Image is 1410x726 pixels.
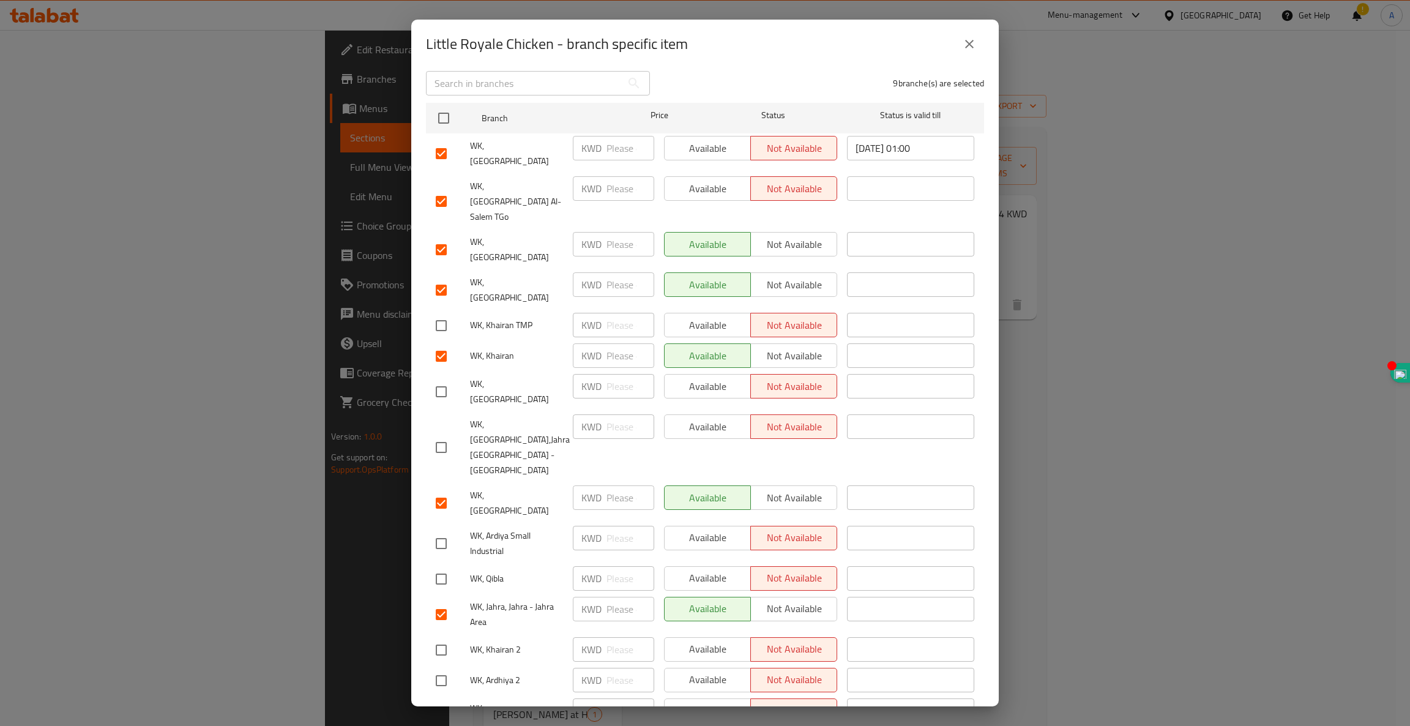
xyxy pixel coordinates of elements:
span: Available [670,489,746,507]
input: Please enter price [606,374,654,399]
span: WK, Jahra, Jahra - Jahra Area [470,599,563,630]
p: KWD [581,318,602,332]
span: WK, Ardhiya 2 [470,673,563,688]
input: Please enter price [606,414,654,439]
span: Available [670,276,746,294]
p: KWD [581,277,602,292]
span: WK, [GEOGRAPHIC_DATA] [470,138,563,169]
button: Not available [750,485,837,510]
span: WK, Khairan TMP [470,318,563,333]
span: WK, [GEOGRAPHIC_DATA] Al-Salem TGo [470,179,563,225]
span: WK, [GEOGRAPHIC_DATA],Jahra [GEOGRAPHIC_DATA] - [GEOGRAPHIC_DATA] [470,417,563,478]
button: Not available [750,272,837,297]
button: Available [664,176,751,201]
p: KWD [581,571,602,586]
span: Not available [756,600,832,618]
span: Available [670,140,746,157]
p: KWD [581,602,602,616]
p: KWD [581,379,602,394]
input: Please enter price [606,597,654,621]
button: Not available [750,343,837,368]
button: Available [664,272,751,297]
input: Please enter price [606,566,654,591]
span: Available [670,236,746,253]
span: Status is valid till [847,108,974,123]
input: Please enter price [606,485,654,510]
button: Available [664,136,751,160]
span: Available [670,180,746,198]
p: KWD [581,531,602,545]
p: KWD [581,673,602,687]
span: WK, [GEOGRAPHIC_DATA] [470,376,563,407]
input: Please enter price [606,272,654,297]
span: WK, Khairan 2 [470,642,563,657]
span: Not available [756,347,832,365]
span: Not available [756,180,832,198]
span: Not available [756,489,832,507]
span: Branch [482,111,609,126]
input: Please enter price [606,526,654,550]
span: WK, Khairan [470,348,563,364]
input: Please enter price [606,698,654,723]
button: Available [664,485,751,510]
input: Please enter price [606,313,654,337]
input: Search in branches [426,71,622,95]
p: KWD [581,490,602,505]
p: KWD [581,141,602,155]
span: Price [619,108,700,123]
button: Available [664,232,751,256]
input: Please enter price [606,343,654,368]
button: Available [664,597,751,621]
button: Not available [750,597,837,621]
input: Please enter price [606,637,654,662]
p: KWD [581,642,602,657]
span: Not available [756,140,832,157]
button: Available [664,343,751,368]
input: Please enter price [606,176,654,201]
span: Not available [756,236,832,253]
span: Not available [756,276,832,294]
p: KWD [581,181,602,196]
button: Not available [750,136,837,160]
p: 9 branche(s) are selected [893,77,984,89]
p: KWD [581,419,602,434]
input: Please enter price [606,136,654,160]
button: close [955,29,984,59]
span: Status [710,108,837,123]
h2: Little Royale Chicken - branch specific item [426,34,688,54]
span: WK, [GEOGRAPHIC_DATA] [470,234,563,265]
span: WK, [GEOGRAPHIC_DATA] [470,275,563,305]
span: WK, Qibla [470,571,563,586]
span: Available [670,600,746,618]
input: Please enter price [606,232,654,256]
p: KWD [581,348,602,363]
button: Not available [750,176,837,201]
span: WK, Ardiya Small Industrial [470,528,563,559]
p: KWD [581,237,602,252]
input: Please enter price [606,668,654,692]
span: WK, [GEOGRAPHIC_DATA] [470,488,563,518]
button: Not available [750,232,837,256]
p: KWD [581,703,602,718]
span: Available [670,347,746,365]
